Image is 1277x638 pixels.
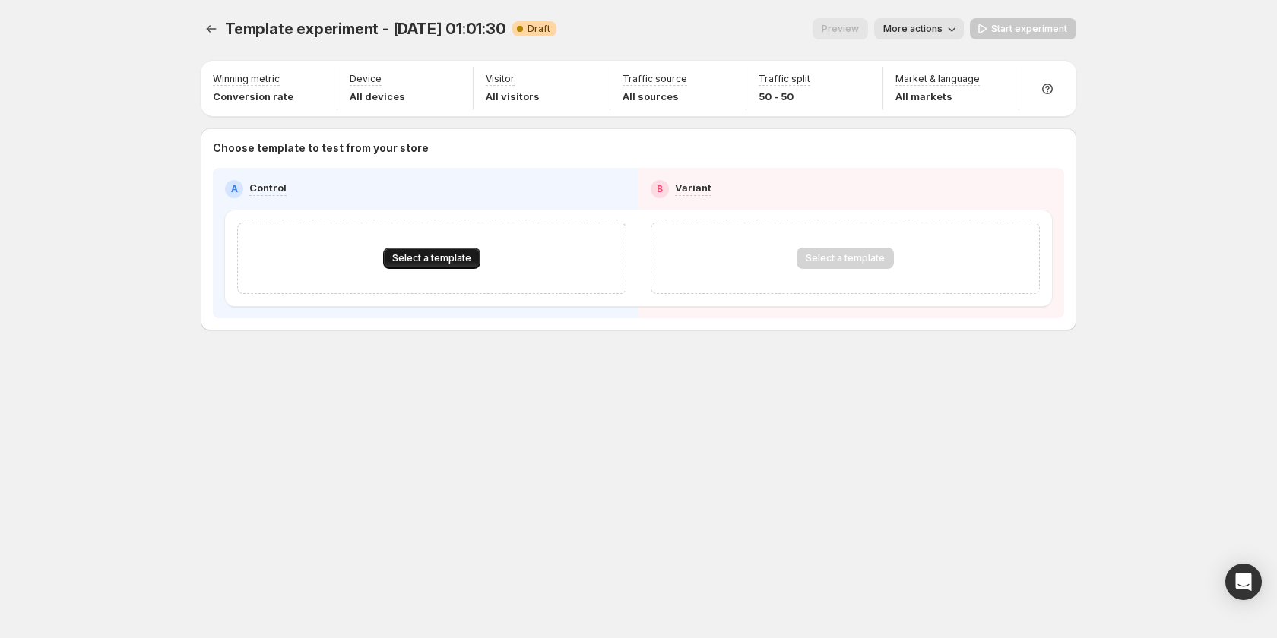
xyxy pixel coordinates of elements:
[759,73,810,85] p: Traffic split
[883,23,943,35] span: More actions
[1225,564,1262,600] div: Open Intercom Messenger
[675,180,711,195] p: Variant
[350,89,405,104] p: All devices
[225,20,506,38] span: Template experiment - [DATE] 01:01:30
[895,89,980,104] p: All markets
[213,73,280,85] p: Winning metric
[249,180,287,195] p: Control
[383,248,480,269] button: Select a template
[486,73,515,85] p: Visitor
[874,18,964,39] button: More actions
[213,141,1064,156] p: Choose template to test from your store
[895,73,980,85] p: Market & language
[392,252,471,264] span: Select a template
[657,183,663,195] h2: B
[201,18,222,39] button: Experiments
[759,89,810,104] p: 50 - 50
[350,73,382,85] p: Device
[213,89,293,104] p: Conversion rate
[231,183,238,195] h2: A
[623,89,687,104] p: All sources
[528,23,550,35] span: Draft
[623,73,687,85] p: Traffic source
[486,89,540,104] p: All visitors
